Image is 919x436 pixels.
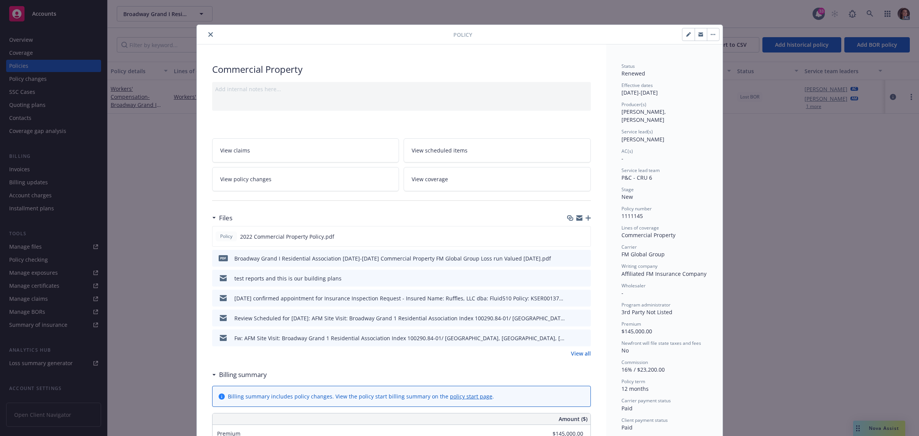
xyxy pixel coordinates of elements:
[621,251,665,258] span: FM Global Group
[581,233,587,241] button: preview file
[212,63,591,76] div: Commercial Property
[220,175,271,183] span: View policy changes
[215,85,588,93] div: Add internal notes here...
[621,244,637,250] span: Carrier
[220,146,250,154] span: View claims
[571,349,591,357] a: View all
[569,334,575,342] button: download file
[621,167,660,174] span: Service lead team
[621,70,645,77] span: Renewed
[621,212,643,220] span: 1111145
[621,128,653,135] span: Service lead(s)
[453,31,472,39] span: Policy
[569,314,575,322] button: download file
[234,334,566,342] div: Fw: AFM Site Visit: Broadway Grand 1 Residential Association Index 100290.84-01/ [GEOGRAPHIC_DATA...
[581,334,588,342] button: preview file
[212,213,232,223] div: Files
[621,225,659,231] span: Lines of coverage
[404,138,591,162] a: View scheduled items
[621,263,657,269] span: Writing company
[581,254,588,262] button: preview file
[412,175,448,183] span: View coverage
[234,314,566,322] div: Review Scheduled for [DATE]: AFM Site Visit: Broadway Grand 1 Residential Association Index 10029...
[450,393,492,400] a: policy start page
[621,282,646,289] span: Wholesaler
[581,274,588,282] button: preview file
[621,186,634,193] span: Stage
[219,213,232,223] h3: Files
[621,397,671,404] span: Carrier payment status
[621,205,652,212] span: Policy number
[621,82,653,89] span: Effective dates
[212,167,399,191] a: View policy changes
[212,138,399,162] a: View claims
[621,385,649,392] span: 12 months
[569,274,575,282] button: download file
[412,146,468,154] span: View scheduled items
[621,302,670,308] span: Program administrator
[621,270,706,277] span: Affiliated FM Insurance Company
[621,308,672,316] span: 3rd Party Not Listed
[621,378,645,385] span: Policy term
[234,254,551,262] div: Broadway Grand I Residential Association [DATE]-[DATE] Commercial Property FM Global Group Loss r...
[240,233,334,241] span: 2022 Commercial Property Policy.pdf
[219,255,228,261] span: pdf
[621,417,668,423] span: Client payment status
[219,233,234,240] span: Policy
[621,136,664,143] span: [PERSON_NAME]
[621,193,633,200] span: New
[621,424,633,431] span: Paid
[621,148,633,154] span: AC(s)
[621,366,665,373] span: 16% / $23,200.00
[621,359,648,366] span: Commission
[621,101,646,108] span: Producer(s)
[581,294,588,302] button: preview file
[559,415,587,423] span: Amount ($)
[621,340,701,346] span: Newfront will file state taxes and fees
[234,274,342,282] div: test reports and this is our building plans
[234,294,566,302] div: [DATE] confirmed appointment for Insurance Inspection Request - Insured Name: Ruffles, LLC dba: F...
[621,82,707,97] div: [DATE] - [DATE]
[621,63,635,69] span: Status
[206,30,215,39] button: close
[621,174,652,181] span: P&C - CRU 6
[621,405,633,412] span: Paid
[569,254,575,262] button: download file
[621,289,623,297] span: -
[404,167,591,191] a: View coverage
[212,370,267,380] div: Billing summary
[569,294,575,302] button: download file
[621,108,667,123] span: [PERSON_NAME], [PERSON_NAME]
[219,370,267,380] h3: Billing summary
[228,392,494,400] div: Billing summary includes policy changes. View the policy start billing summary on the .
[581,314,588,322] button: preview file
[621,328,652,335] span: $145,000.00
[621,231,707,239] div: Commercial Property
[621,321,641,327] span: Premium
[621,347,629,354] span: No
[568,233,574,241] button: download file
[621,155,623,162] span: -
